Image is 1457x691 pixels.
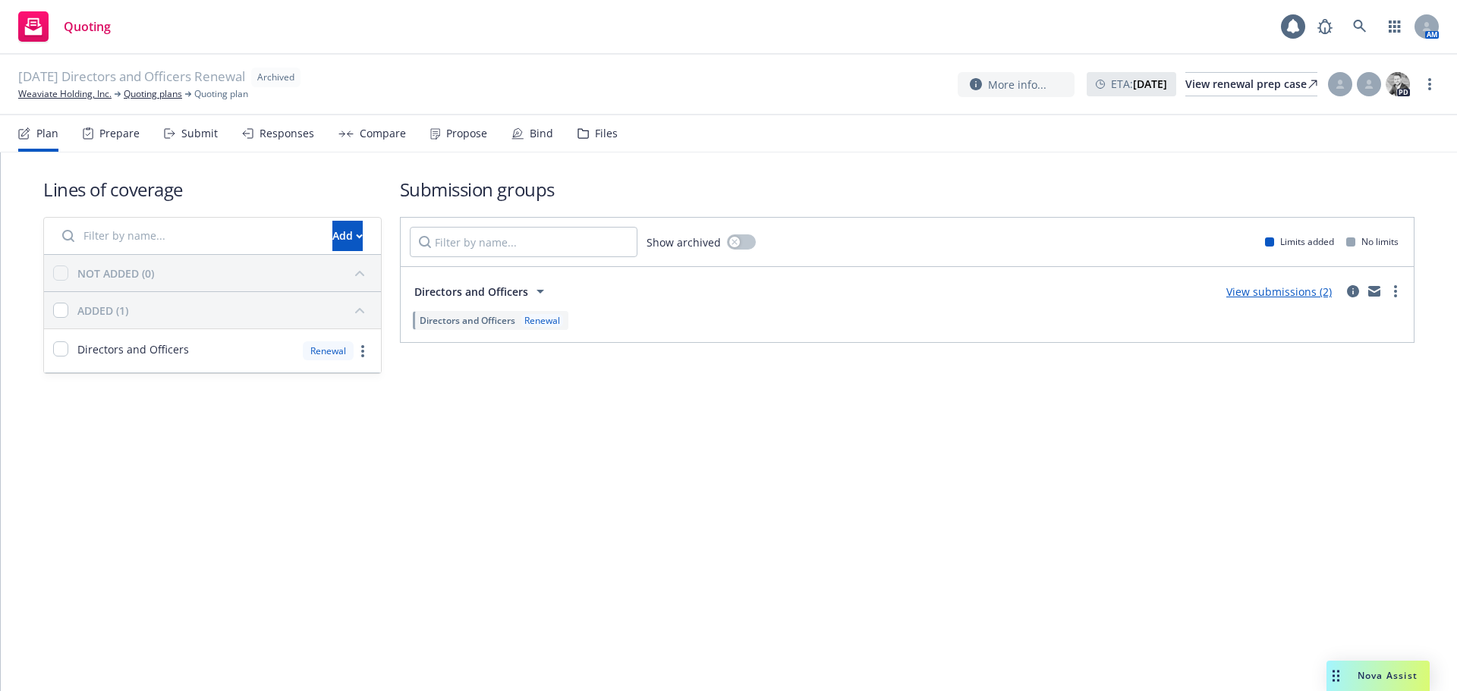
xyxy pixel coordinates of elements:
[260,127,314,140] div: Responses
[77,261,372,285] button: NOT ADDED (0)
[1265,235,1334,248] div: Limits added
[1310,11,1340,42] a: Report a Bug
[530,127,553,140] div: Bind
[958,72,1075,97] button: More info...
[414,284,528,300] span: Directors and Officers
[194,87,248,101] span: Quoting plan
[53,221,323,251] input: Filter by name...
[1185,73,1317,96] div: View renewal prep case
[1344,282,1362,300] a: circleInformation
[360,127,406,140] div: Compare
[1346,235,1399,248] div: No limits
[400,177,1415,202] h1: Submission groups
[18,68,245,87] span: [DATE] Directors and Officers Renewal
[1185,72,1317,96] a: View renewal prep case
[64,20,111,33] span: Quoting
[332,221,363,251] button: Add
[988,77,1046,93] span: More info...
[420,314,515,327] span: Directors and Officers
[12,5,117,48] a: Quoting
[257,71,294,84] span: Archived
[410,276,554,306] button: Directors and Officers
[354,342,372,360] a: more
[1365,282,1383,300] a: mail
[1226,284,1332,299] a: View submissions (2)
[410,227,637,257] input: Filter by name...
[99,127,140,140] div: Prepare
[124,87,182,101] a: Quoting plans
[77,298,372,322] button: ADDED (1)
[1386,282,1405,300] a: more
[1133,77,1167,91] strong: [DATE]
[1386,72,1410,96] img: photo
[1111,76,1167,92] span: ETA :
[1380,11,1410,42] a: Switch app
[77,341,189,357] span: Directors and Officers
[77,265,154,281] div: NOT ADDED (0)
[18,87,112,101] a: Weaviate Holding, Inc.
[43,177,382,202] h1: Lines of coverage
[303,341,354,360] div: Renewal
[36,127,58,140] div: Plan
[332,221,363,250] div: Add
[1326,661,1345,691] div: Drag to move
[446,127,487,140] div: Propose
[1326,661,1430,691] button: Nova Assist
[77,303,128,319] div: ADDED (1)
[1345,11,1375,42] a: Search
[1421,75,1439,93] a: more
[181,127,218,140] div: Submit
[521,314,563,327] div: Renewal
[1358,669,1418,682] span: Nova Assist
[595,127,618,140] div: Files
[647,234,721,250] span: Show archived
